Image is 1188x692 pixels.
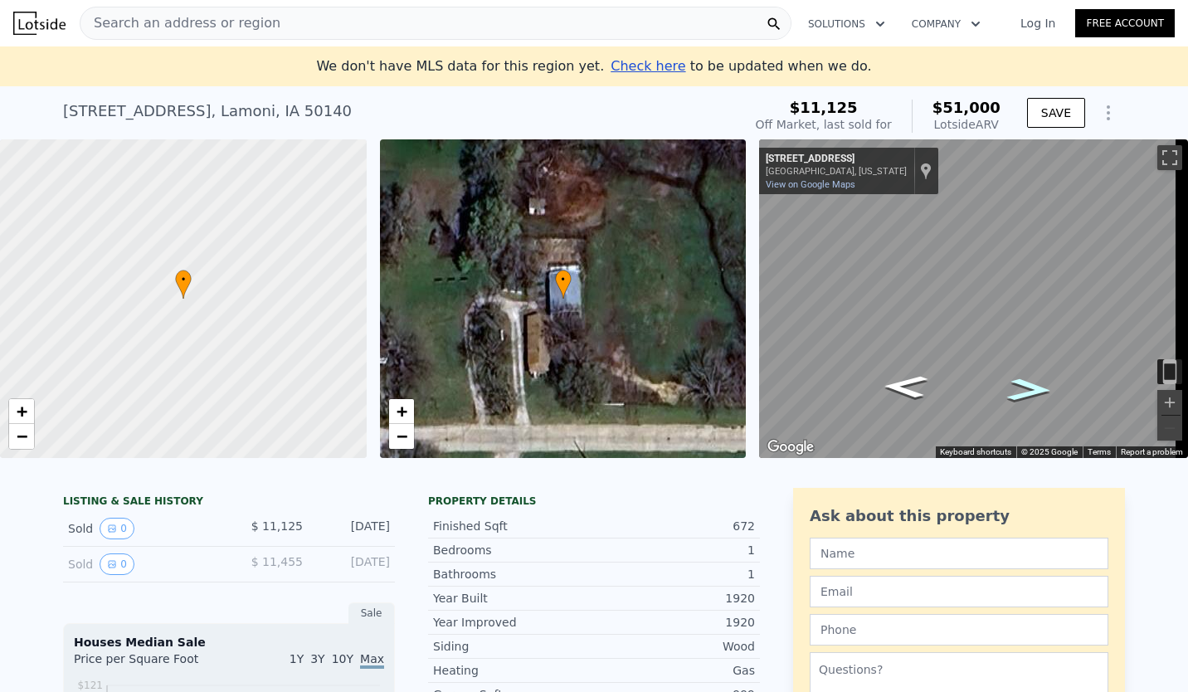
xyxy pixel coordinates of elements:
div: Map [759,139,1188,458]
div: • [555,270,572,299]
button: Toggle motion tracking [1157,359,1182,384]
div: We don't have MLS data for this region yet. [316,56,871,76]
div: [DATE] [316,553,390,575]
div: Sale [348,602,395,624]
span: • [175,272,192,287]
img: Google [763,436,818,458]
input: Phone [810,614,1108,646]
button: View historical data [100,553,134,575]
div: Street View [759,139,1188,458]
div: [STREET_ADDRESS] [766,153,907,166]
div: Year Built [433,590,594,607]
div: LISTING & SALE HISTORY [63,495,395,511]
a: View on Google Maps [766,179,855,190]
div: [GEOGRAPHIC_DATA], [US_STATE] [766,166,907,177]
span: • [555,272,572,287]
a: Zoom out [9,424,34,449]
span: 3Y [310,652,324,665]
button: Zoom out [1157,416,1182,441]
div: 1 [594,542,755,558]
button: Show Options [1092,96,1125,129]
div: 1920 [594,590,755,607]
a: Free Account [1075,9,1175,37]
button: Toggle fullscreen view [1157,145,1182,170]
a: Zoom in [9,399,34,424]
a: Log In [1001,15,1075,32]
span: + [396,401,407,422]
div: Price per Square Foot [74,651,229,677]
div: 1920 [594,614,755,631]
img: Lotside [13,12,66,35]
span: Max [360,652,384,669]
a: Terms (opens in new tab) [1088,447,1111,456]
span: Search an address or region [80,13,280,33]
span: © 2025 Google [1021,447,1078,456]
div: [DATE] [316,518,390,539]
button: SAVE [1027,98,1085,128]
span: $ 11,455 [251,555,303,568]
div: Lotside ARV [932,116,1001,133]
a: Zoom in [389,399,414,424]
div: to be updated when we do. [611,56,871,76]
div: Sold [68,518,216,539]
div: Property details [428,495,760,508]
div: Heating [433,662,594,679]
span: + [17,401,27,422]
div: Ask about this property [810,504,1108,528]
a: Report a problem [1121,447,1183,456]
div: Gas [594,662,755,679]
a: Zoom out [389,424,414,449]
div: [STREET_ADDRESS] , Lamoni , IA 50140 [63,100,352,123]
div: 1 [594,566,755,582]
span: Check here [611,58,685,74]
div: Sold [68,553,216,575]
div: 672 [594,518,755,534]
div: Houses Median Sale [74,634,384,651]
div: Siding [433,638,594,655]
div: • [175,270,192,299]
button: Company [898,9,994,39]
input: Email [810,576,1108,607]
span: 1Y [290,652,304,665]
span: − [17,426,27,446]
button: Solutions [795,9,898,39]
button: Keyboard shortcuts [940,446,1011,458]
a: Open this area in Google Maps (opens a new window) [763,436,818,458]
path: Go West, E 8th St [864,370,947,403]
input: Name [810,538,1108,569]
a: Show location on map [920,162,932,180]
path: Go East, E 8th St [988,373,1070,407]
button: View historical data [100,518,134,539]
div: Wood [594,638,755,655]
div: Off Market, last sold for [756,116,892,133]
div: Bedrooms [433,542,594,558]
tspan: $121 [77,680,103,691]
span: $51,000 [932,99,1001,116]
button: Zoom in [1157,390,1182,415]
div: Year Improved [433,614,594,631]
div: Bathrooms [433,566,594,582]
span: 10Y [332,652,353,665]
span: $ 11,125 [251,519,303,533]
div: Finished Sqft [433,518,594,534]
span: − [396,426,407,446]
span: $11,125 [790,99,858,116]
